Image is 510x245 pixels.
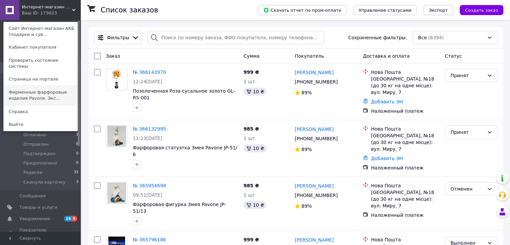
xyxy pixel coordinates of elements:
[243,69,259,75] span: 999 ₴
[106,126,127,147] a: Фото товару
[243,126,259,132] span: 985 ₴
[133,202,226,214] a: Фарфоровая фигурка Змея Pavone JP-51/13
[263,7,341,13] span: Скачать отчет по пром-оплате
[371,189,439,209] div: [GEOGRAPHIC_DATA], №18 (до 30 кг на одне місце): вул. Миру, 7
[243,192,257,198] span: 1 шт.
[451,129,484,136] div: Принят
[133,79,162,84] span: 12:24[DATE]
[243,237,259,242] span: 999 ₴
[19,227,62,239] span: Показатели работы компании
[23,132,46,138] span: Оплачено
[76,141,78,147] span: 8
[371,182,439,189] div: Нова Пошта
[76,151,78,157] span: 0
[371,69,439,76] div: Нова Пошта
[107,34,129,41] span: Фильтры
[371,164,439,171] div: Наложенный платеж
[23,141,49,147] span: Отправлен
[133,88,235,100] a: Позолоченная Роза сусальное золото GL-RS-001
[108,69,125,90] img: Фото товару
[4,22,77,41] a: Сайт Интернет-магазин АКБ (подарки и сув...
[371,76,439,96] div: [GEOGRAPHIC_DATA], №18 (до 30 кг на одне місце): вул. Миру, 7
[243,201,267,209] div: 10 ₴
[22,4,72,10] span: Интернет-магазин АКБ (подарки и сувениры, декор и посуда)
[371,132,439,152] div: [GEOGRAPHIC_DATA], №18 (до 30 кг на одне місце): вул. Миру, 7
[295,183,334,189] a: [PERSON_NAME]
[258,5,347,15] button: Скачать отчет по пром-оплате
[72,216,77,222] span: 9
[4,118,77,131] a: Выйти
[418,34,427,41] span: Все
[453,7,503,12] a: Создать заказ
[19,193,46,199] span: Сообщения
[423,5,453,15] button: Экспорт
[301,147,312,152] span: 89%
[295,193,338,198] span: [PHONE_NUMBER]
[23,179,65,185] span: Скинули карточку
[429,8,448,13] span: Экспорт
[19,216,50,222] span: Уведомления
[295,237,334,243] a: [PERSON_NAME]
[133,136,162,141] span: 11:23[DATE]
[4,105,77,118] a: Справка
[22,10,50,16] div: Ваш ID: 173023
[243,144,267,152] div: 10 ₴
[106,53,120,59] span: Заказ
[4,86,77,105] a: Фирменные фарфоровые изделия Pavone. Экс...
[371,126,439,132] div: Нова Пошта
[301,90,312,95] span: 89%
[371,156,403,161] a: Добавить ЭН
[301,203,312,209] span: 89%
[295,53,324,59] span: Покупатель
[4,54,77,73] a: Проверить состояние системы
[19,204,57,210] span: Товары и услуги
[106,69,127,90] a: Фото товару
[359,8,411,13] span: Управление статусами
[4,41,77,54] a: Кабинет покупателя
[243,136,257,141] span: 1 шт.
[363,53,409,59] span: Доставка и оплата
[133,145,237,157] a: Фарфоровая статуэтка Змея Pavone JP-51/ 6
[133,126,166,132] a: № 366132995
[133,69,166,75] a: № 366143970
[4,73,77,86] a: Страница на портале
[76,132,78,138] span: 1
[243,183,259,188] span: 985 ₴
[23,169,43,176] span: Редиски
[451,72,484,79] div: Принят
[371,99,403,104] a: Добавить ЭН
[295,79,338,85] span: [PHONE_NUMBER]
[460,5,503,15] button: Создать заказ
[371,108,439,114] div: Наложенный платеж
[107,183,126,203] img: Фото товару
[371,212,439,218] div: Наложенный платеж
[148,31,324,44] input: Поиск по номеру заказа, ФИО покупателя, номеру телефона, Email, номеру накладной
[465,8,498,13] span: Создать заказ
[295,126,334,133] a: [PERSON_NAME]
[295,136,338,141] span: [PHONE_NUMBER]
[243,88,267,96] div: 10 ₴
[451,185,484,193] div: Отменен
[101,6,158,14] h1: Список заказов
[23,151,55,157] span: Подтвержден
[107,126,126,147] img: Фото товару
[428,35,444,40] span: (8394)
[76,160,78,166] span: 0
[348,34,407,41] span: Сохраненные фильтры:
[243,79,257,84] span: 1 шт.
[64,216,72,222] span: 16
[243,53,260,59] span: Сумма
[76,179,78,185] span: 3
[106,182,127,204] a: Фото товару
[133,192,162,198] span: 09:51[DATE]
[74,169,78,176] span: 35
[133,183,166,188] a: № 365954698
[133,237,166,242] a: № 365796186
[23,160,57,166] span: Предоплачено
[371,236,439,243] div: Нова Пошта
[353,5,417,15] button: Управление статусами
[445,53,462,59] span: Статус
